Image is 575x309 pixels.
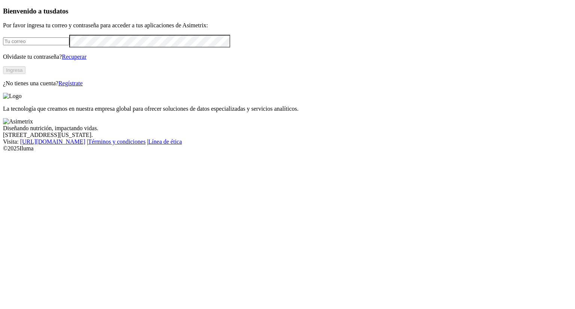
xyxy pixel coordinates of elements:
[3,53,572,60] p: Olvidaste tu contraseña?
[3,132,572,138] div: [STREET_ADDRESS][US_STATE].
[3,37,69,45] input: Tu correo
[58,80,83,86] a: Regístrate
[3,80,572,87] p: ¿No tienes una cuenta?
[3,138,572,145] div: Visita : | |
[20,138,85,145] a: [URL][DOMAIN_NAME]
[3,145,572,152] div: © 2025 Iluma
[3,125,572,132] div: Diseñando nutrición, impactando vidas.
[3,7,572,15] h3: Bienvenido a tus
[3,105,572,112] p: La tecnología que creamos en nuestra empresa global para ofrecer soluciones de datos especializad...
[88,138,146,145] a: Términos y condiciones
[62,53,86,60] a: Recuperar
[52,7,69,15] span: datos
[3,93,22,100] img: Logo
[3,118,33,125] img: Asimetrix
[148,138,182,145] a: Línea de ética
[3,66,25,74] button: Ingresa
[3,22,572,29] p: Por favor ingresa tu correo y contraseña para acceder a tus aplicaciones de Asimetrix:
